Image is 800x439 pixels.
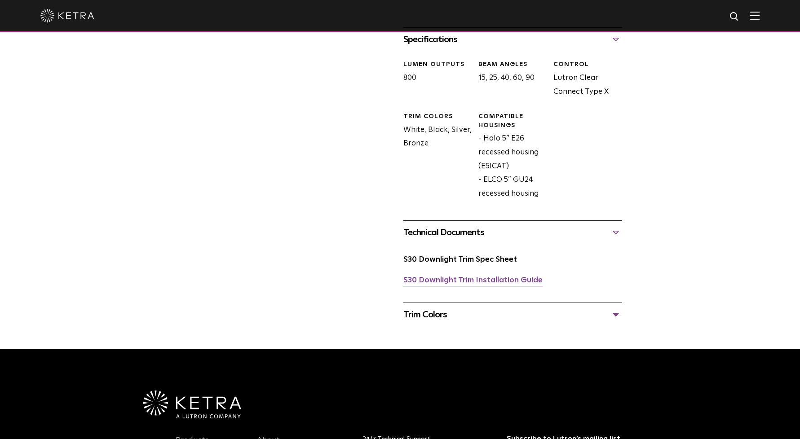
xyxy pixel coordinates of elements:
div: White, Black, Silver, Bronze [397,112,472,201]
div: Technical Documents [403,225,622,240]
div: Trim Colors [403,307,622,322]
div: Lutron Clear Connect Type X [547,60,622,99]
img: search icon [729,11,740,22]
div: 15, 25, 40, 60, 90 [472,60,547,99]
div: Compatible Housings [478,112,547,130]
div: - Halo 5” E26 recessed housing (E5ICAT) - ELCO 5” GU24 recessed housing [472,112,547,201]
a: S30 Downlight Trim Installation Guide [403,277,543,284]
div: Beam Angles [478,60,547,69]
div: 800 [397,60,472,99]
img: Hamburger%20Nav.svg [750,11,760,20]
img: Ketra-aLutronCo_White_RGB [143,391,241,418]
div: Trim Colors [403,112,472,121]
div: CONTROL [553,60,622,69]
div: Specifications [403,32,622,47]
img: ketra-logo-2019-white [40,9,94,22]
a: S30 Downlight Trim Spec Sheet [403,256,517,263]
div: LUMEN OUTPUTS [403,60,472,69]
